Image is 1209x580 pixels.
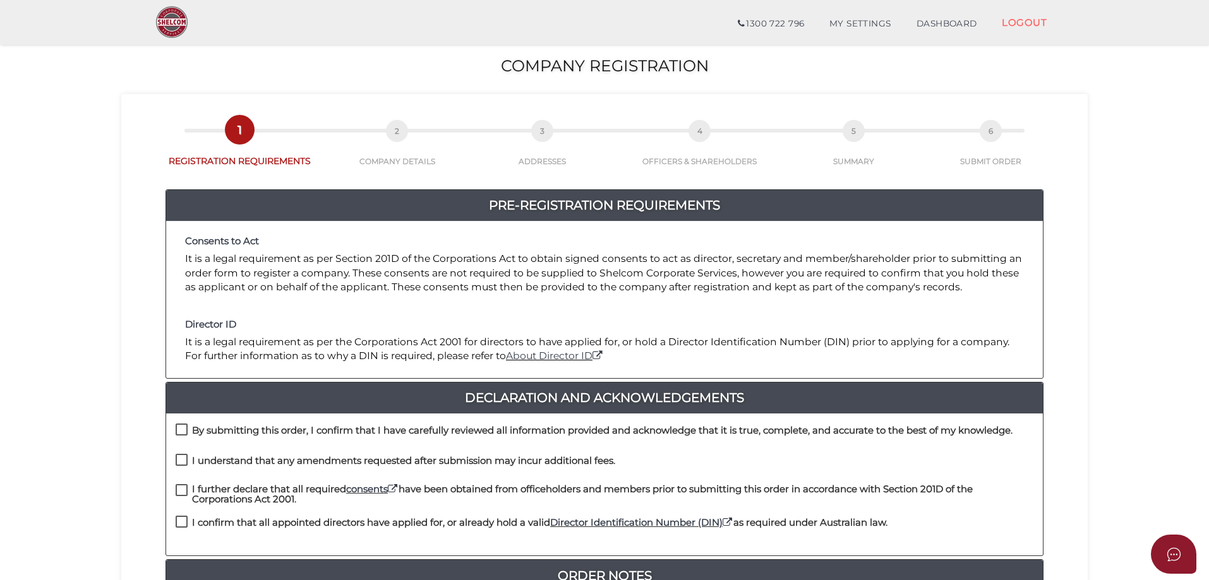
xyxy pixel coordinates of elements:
a: 1300 722 796 [725,11,817,37]
span: 5 [843,120,865,142]
h4: Consents to Act [185,236,1024,247]
span: 1 [229,119,251,141]
a: 5SUMMARY [783,134,925,167]
a: 1REGISTRATION REQUIREMENTS [153,133,327,167]
a: Pre-Registration Requirements [166,195,1043,215]
a: 6SUBMIT ORDER [925,134,1056,167]
a: MY SETTINGS [817,11,904,37]
a: 3ADDRESSES [468,134,617,167]
span: 3 [531,120,553,142]
h4: By submitting this order, I confirm that I have carefully reviewed all information provided and a... [192,425,1013,436]
button: Open asap [1151,535,1196,574]
a: LOGOUT [989,9,1059,35]
a: 2COMPANY DETAILS [327,134,469,167]
span: 4 [689,120,711,142]
span: 6 [980,120,1002,142]
h4: I understand that any amendments requested after submission may incur additional fees. [192,456,615,466]
p: It is a legal requirement as per Section 201D of the Corporations Act to obtain signed consents t... [185,252,1024,294]
a: Declaration And Acknowledgements [166,388,1043,408]
h4: I further declare that all required have been obtained from officeholders and members prior to su... [192,484,1033,505]
a: DASHBOARD [904,11,990,37]
a: Director Identification Number (DIN) [550,516,733,528]
h4: Director ID [185,319,1024,330]
p: It is a legal requirement as per the Corporations Act 2001 for directors to have applied for, or ... [185,335,1024,364]
span: 2 [386,120,408,142]
a: About Director ID [506,350,604,362]
a: 4OFFICERS & SHAREHOLDERS [617,134,783,167]
h4: I confirm that all appointed directors have applied for, or already hold a valid as required unde... [192,518,887,528]
a: consents [346,483,399,495]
